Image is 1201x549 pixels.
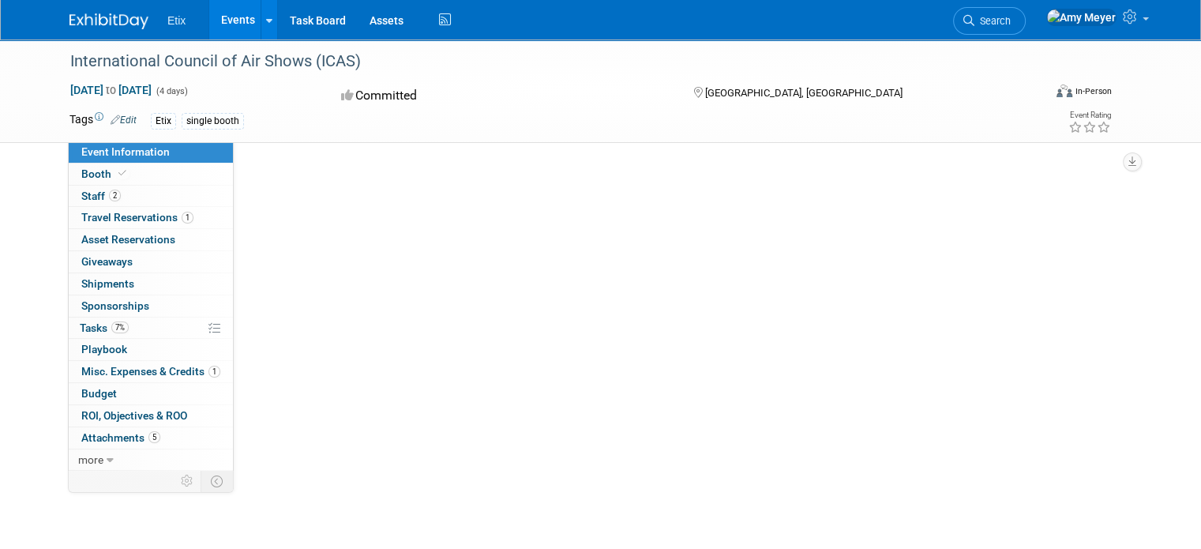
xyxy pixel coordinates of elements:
[111,115,137,126] a: Edit
[80,322,129,334] span: Tasks
[167,14,186,27] span: Etix
[69,339,233,360] a: Playbook
[81,431,160,444] span: Attachments
[1075,85,1112,97] div: In-Person
[69,361,233,382] a: Misc. Expenses & Credits1
[69,449,233,471] a: more
[69,229,233,250] a: Asset Reservations
[69,13,148,29] img: ExhibitDay
[81,233,175,246] span: Asset Reservations
[109,190,121,201] span: 2
[705,87,903,99] span: [GEOGRAPHIC_DATA], [GEOGRAPHIC_DATA]
[81,277,134,290] span: Shipments
[81,167,129,180] span: Booth
[974,15,1011,27] span: Search
[201,471,234,491] td: Toggle Event Tabs
[69,251,233,273] a: Giveaways
[336,82,668,110] div: Committed
[81,145,170,158] span: Event Information
[81,190,121,202] span: Staff
[81,211,193,224] span: Travel Reservations
[81,255,133,268] span: Giveaways
[155,86,188,96] span: (4 days)
[81,343,127,355] span: Playbook
[81,299,149,312] span: Sponsorships
[65,47,1023,76] div: International Council of Air Shows (ICAS)
[81,365,220,378] span: Misc. Expenses & Credits
[151,113,176,130] div: Etix
[69,164,233,185] a: Booth
[148,431,160,443] span: 5
[81,387,117,400] span: Budget
[69,427,233,449] a: Attachments5
[69,141,233,163] a: Event Information
[958,82,1112,106] div: Event Format
[111,322,129,333] span: 7%
[182,212,193,224] span: 1
[174,471,201,491] td: Personalize Event Tab Strip
[103,84,118,96] span: to
[69,318,233,339] a: Tasks7%
[953,7,1026,35] a: Search
[69,83,152,97] span: [DATE] [DATE]
[1068,111,1111,119] div: Event Rating
[81,409,187,422] span: ROI, Objectives & ROO
[69,273,233,295] a: Shipments
[118,169,126,178] i: Booth reservation complete
[182,113,244,130] div: single booth
[1057,85,1072,97] img: Format-Inperson.png
[69,111,137,130] td: Tags
[69,405,233,427] a: ROI, Objectives & ROO
[69,383,233,404] a: Budget
[78,453,103,466] span: more
[1046,9,1117,26] img: Amy Meyer
[208,366,220,378] span: 1
[69,295,233,317] a: Sponsorships
[69,207,233,228] a: Travel Reservations1
[69,186,233,207] a: Staff2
